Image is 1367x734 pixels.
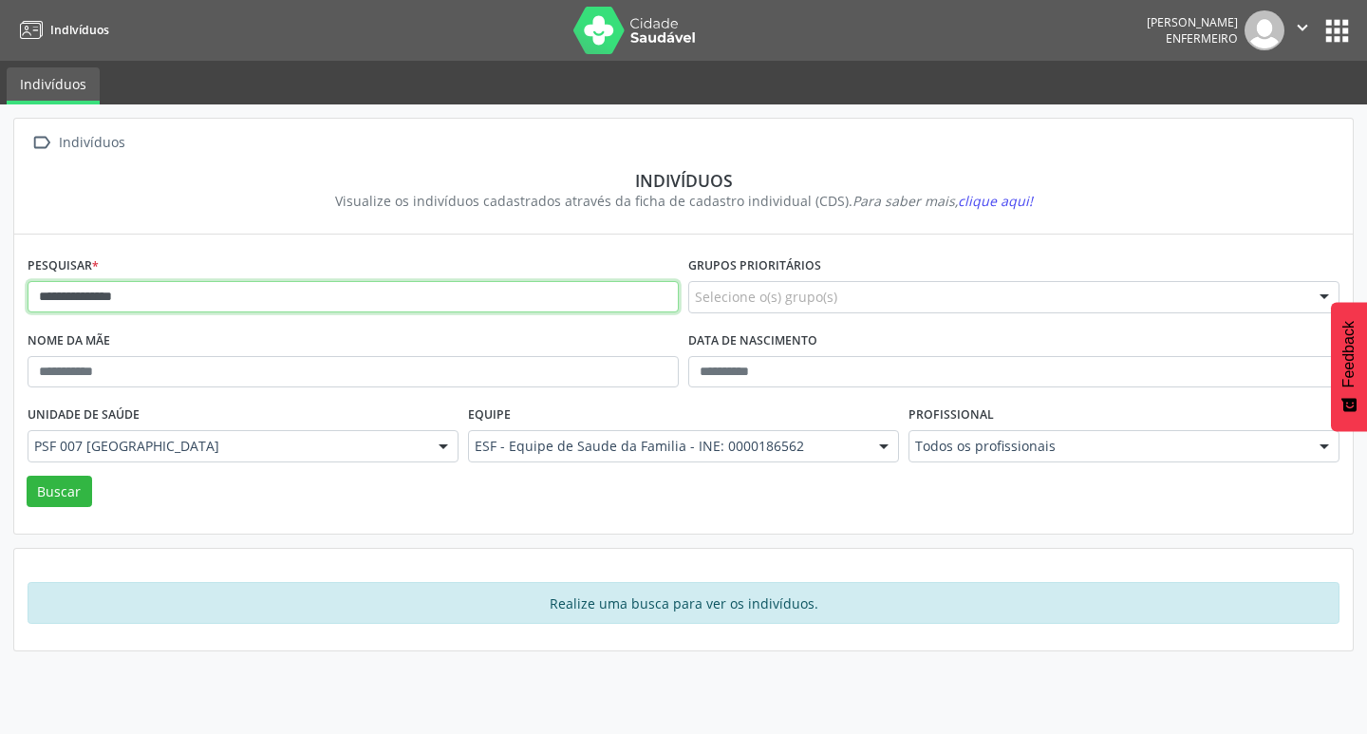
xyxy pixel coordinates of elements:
img: img [1245,10,1284,50]
i: Para saber mais, [852,192,1033,210]
label: Pesquisar [28,252,99,281]
span: Todos os profissionais [915,437,1301,456]
a: Indivíduos [7,67,100,104]
label: Equipe [468,401,511,430]
button: Buscar [27,476,92,508]
button: apps [1320,14,1354,47]
a:  Indivíduos [28,129,128,157]
div: Realize uma busca para ver os indivíduos. [28,582,1339,624]
div: Indivíduos [41,170,1326,191]
span: Selecione o(s) grupo(s) [695,287,837,307]
label: Unidade de saúde [28,401,140,430]
div: Indivíduos [55,129,128,157]
span: clique aqui! [958,192,1033,210]
label: Nome da mãe [28,327,110,356]
div: [PERSON_NAME] [1147,14,1238,30]
span: Feedback [1340,321,1358,387]
label: Profissional [908,401,994,430]
i:  [28,129,55,157]
button: Feedback - Mostrar pesquisa [1331,302,1367,431]
div: Visualize os indivíduos cadastrados através da ficha de cadastro individual (CDS). [41,191,1326,211]
span: Indivíduos [50,22,109,38]
span: Enfermeiro [1166,30,1238,47]
label: Grupos prioritários [688,252,821,281]
span: PSF 007 [GEOGRAPHIC_DATA] [34,437,420,456]
a: Indivíduos [13,14,109,46]
span: ESF - Equipe de Saude da Familia - INE: 0000186562 [475,437,860,456]
button:  [1284,10,1320,50]
label: Data de nascimento [688,327,817,356]
i:  [1292,17,1313,38]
